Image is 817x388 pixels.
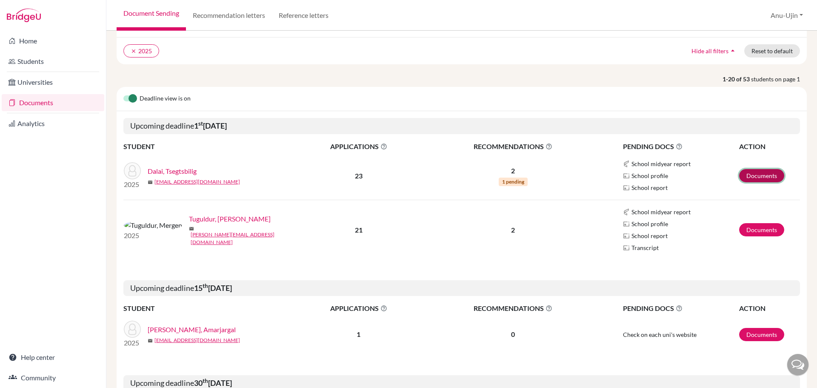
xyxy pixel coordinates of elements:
a: [EMAIL_ADDRESS][DOMAIN_NAME] [154,178,240,186]
span: students on page 1 [751,75,807,83]
p: 0 [424,329,602,339]
span: APPLICATIONS [294,141,423,152]
span: PENDING DOCS [623,303,738,313]
p: 2025 [124,179,141,190]
span: School midyear report [631,207,691,216]
img: Tuguldur, Mergen [124,220,182,230]
img: Parchments logo [623,221,630,227]
span: School midyear report [631,159,691,168]
a: Dalai, Tsegtsbilig [148,166,197,176]
sup: th [203,377,208,384]
img: Parchments logo [623,244,630,251]
a: Universities [2,74,104,91]
b: 21 [355,226,363,234]
a: Documents [739,169,784,182]
img: Common App logo [623,161,630,167]
h5: Upcoming deadline [123,280,800,296]
span: Help [19,6,37,14]
button: Reset to default [744,44,800,57]
b: 23 [355,172,363,180]
a: [PERSON_NAME][EMAIL_ADDRESS][DOMAIN_NAME] [191,231,300,246]
span: 1 pending [499,178,528,186]
p: 2 [424,225,602,235]
b: 1 [357,330,360,338]
span: School report [631,231,668,240]
th: STUDENT [123,141,294,152]
strong: 1-20 of 53 [723,75,751,83]
span: School profile [631,171,668,180]
a: Tuguldur, [PERSON_NAME] [189,214,271,224]
span: School profile [631,219,668,228]
b: 30 [DATE] [194,378,232,388]
a: Documents [739,223,784,236]
b: 1 [DATE] [194,121,227,130]
i: arrow_drop_up [728,46,737,55]
th: ACTION [739,141,800,152]
img: Common App logo [623,209,630,216]
b: 15 [DATE] [194,283,232,293]
span: RECOMMENDATIONS [424,141,602,152]
sup: st [198,120,203,127]
a: Documents [739,328,784,341]
a: [PERSON_NAME], Amarjargal [148,325,236,335]
img: Parchments logo [623,172,630,179]
h5: Upcoming deadline [123,118,800,134]
span: APPLICATIONS [294,303,423,313]
span: mail [189,226,194,231]
a: Community [2,369,104,386]
button: Hide all filtersarrow_drop_up [684,44,744,57]
span: Hide all filters [691,47,728,55]
a: Home [2,32,104,49]
img: Parchments logo [623,184,630,191]
span: PENDING DOCS [623,141,738,152]
i: clear [131,48,137,54]
span: mail [148,180,153,185]
span: RECOMMENDATIONS [424,303,602,313]
span: Check on each uni's website [623,331,697,338]
th: ACTION [739,303,800,314]
span: Deadline view is on [140,94,191,104]
span: Transcript [631,243,659,252]
span: mail [148,338,153,343]
button: Anu-Ujin [767,7,807,23]
img: Erdene, Amarjargal [124,321,141,338]
a: Students [2,53,104,70]
a: [EMAIL_ADDRESS][DOMAIN_NAME] [154,336,240,344]
th: STUDENT [123,303,294,314]
span: School report [631,183,668,192]
a: Analytics [2,115,104,132]
img: Dalai, Tsegtsbilig [124,162,141,179]
a: Documents [2,94,104,111]
p: 2025 [124,338,141,348]
p: 2025 [124,230,182,241]
button: clear2025 [123,44,159,57]
img: Bridge-U [7,9,41,22]
sup: th [203,282,208,289]
p: 2 [424,166,602,176]
img: Parchments logo [623,233,630,239]
a: Help center [2,349,104,366]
